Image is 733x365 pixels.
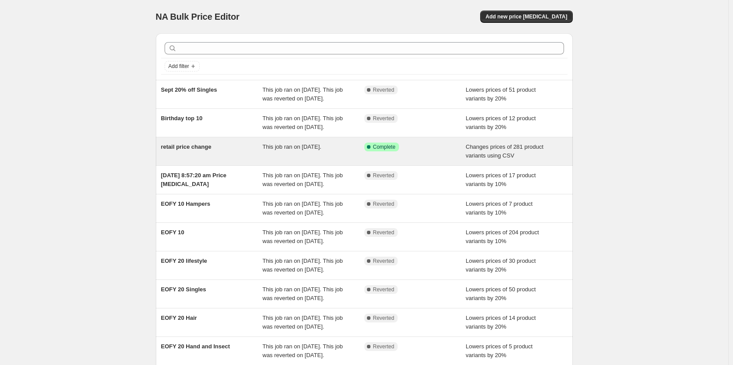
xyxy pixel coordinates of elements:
[373,86,395,93] span: Reverted
[161,172,226,187] span: [DATE] 8:57:20 am Price [MEDICAL_DATA]
[262,258,343,273] span: This job ran on [DATE]. This job was reverted on [DATE].
[373,258,395,265] span: Reverted
[262,229,343,244] span: This job ran on [DATE]. This job was reverted on [DATE].
[262,315,343,330] span: This job ran on [DATE]. This job was reverted on [DATE].
[161,115,203,122] span: Birthday top 10
[262,172,343,187] span: This job ran on [DATE]. This job was reverted on [DATE].
[373,286,395,293] span: Reverted
[373,143,395,150] span: Complete
[373,343,395,350] span: Reverted
[466,286,536,301] span: Lowers prices of 50 product variants by 20%
[262,343,343,358] span: This job ran on [DATE]. This job was reverted on [DATE].
[161,86,217,93] span: Sept 20% off Singles
[165,61,200,72] button: Add filter
[156,12,240,21] span: NA Bulk Price Editor
[262,86,343,102] span: This job ran on [DATE]. This job was reverted on [DATE].
[161,258,207,264] span: EOFY 20 lifestyle
[485,13,567,20] span: Add new price [MEDICAL_DATA]
[262,143,321,150] span: This job ran on [DATE].
[466,200,532,216] span: Lowers prices of 7 product variants by 10%
[262,200,343,216] span: This job ran on [DATE]. This job was reverted on [DATE].
[373,200,395,208] span: Reverted
[169,63,189,70] span: Add filter
[161,315,197,321] span: EOFY 20 Hair
[161,286,206,293] span: EOFY 20 Singles
[373,172,395,179] span: Reverted
[466,229,539,244] span: Lowers prices of 204 product variants by 10%
[373,315,395,322] span: Reverted
[373,115,395,122] span: Reverted
[262,115,343,130] span: This job ran on [DATE]. This job was reverted on [DATE].
[262,286,343,301] span: This job ran on [DATE]. This job was reverted on [DATE].
[466,172,536,187] span: Lowers prices of 17 product variants by 10%
[161,200,210,207] span: EOFY 10 Hampers
[466,258,536,273] span: Lowers prices of 30 product variants by 20%
[466,86,536,102] span: Lowers prices of 51 product variants by 20%
[480,11,572,23] button: Add new price [MEDICAL_DATA]
[466,315,536,330] span: Lowers prices of 14 product variants by 20%
[373,229,395,236] span: Reverted
[161,229,184,236] span: EOFY 10
[466,143,543,159] span: Changes prices of 281 product variants using CSV
[161,143,212,150] span: retail price change
[466,115,536,130] span: Lowers prices of 12 product variants by 20%
[161,343,230,350] span: EOFY 20 Hand and Insect
[466,343,532,358] span: Lowers prices of 5 product variants by 20%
